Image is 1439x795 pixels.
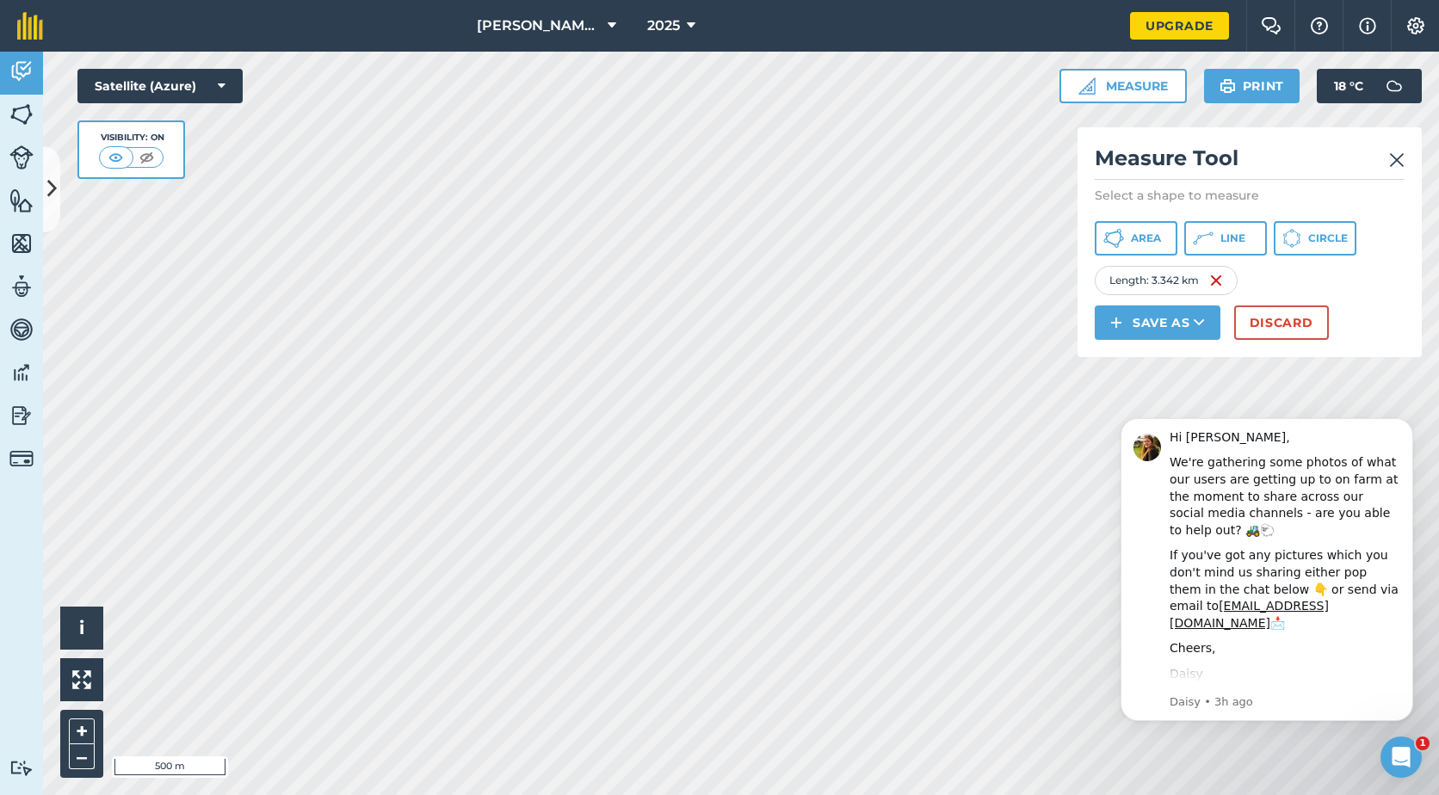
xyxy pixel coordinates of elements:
div: Visibility: On [99,131,164,145]
h2: Measure Tool [1095,145,1405,180]
img: svg+xml;base64,PHN2ZyB4bWxucz0iaHR0cDovL3d3dy53My5vcmcvMjAwMC9zdmciIHdpZHRoPSI1NiIgaGVpZ2h0PSI2MC... [9,231,34,256]
div: Length : 3.342 km [1095,266,1238,295]
img: Ruler icon [1078,77,1096,95]
img: svg+xml;base64,PD94bWwgdmVyc2lvbj0iMS4wIiBlbmNvZGluZz0idXRmLTgiPz4KPCEtLSBHZW5lcmF0b3I6IEFkb2JlIE... [9,317,34,342]
img: svg+xml;base64,PD94bWwgdmVyc2lvbj0iMS4wIiBlbmNvZGluZz0idXRmLTgiPz4KPCEtLSBHZW5lcmF0b3I6IEFkb2JlIE... [1377,69,1411,103]
button: i [60,607,103,650]
img: svg+xml;base64,PD94bWwgdmVyc2lvbj0iMS4wIiBlbmNvZGluZz0idXRmLTgiPz4KPCEtLSBHZW5lcmF0b3I6IEFkb2JlIE... [9,403,34,428]
img: svg+xml;base64,PD94bWwgdmVyc2lvbj0iMS4wIiBlbmNvZGluZz0idXRmLTgiPz4KPCEtLSBHZW5lcmF0b3I6IEFkb2JlIE... [9,760,34,776]
iframe: Intercom live chat [1380,736,1422,778]
img: svg+xml;base64,PD94bWwgdmVyc2lvbj0iMS4wIiBlbmNvZGluZz0idXRmLTgiPz4KPCEtLSBHZW5lcmF0b3I6IEFkb2JlIE... [9,145,34,169]
img: svg+xml;base64,PD94bWwgdmVyc2lvbj0iMS4wIiBlbmNvZGluZz0idXRmLTgiPz4KPCEtLSBHZW5lcmF0b3I6IEFkb2JlIE... [9,360,34,385]
img: Two speech bubbles overlapping with the left bubble in the forefront [1261,17,1282,34]
img: svg+xml;base64,PHN2ZyB4bWxucz0iaHR0cDovL3d3dy53My5vcmcvMjAwMC9zdmciIHdpZHRoPSIxNyIgaGVpZ2h0PSIxNy... [1359,15,1376,36]
button: – [69,744,95,769]
button: Area [1095,221,1177,256]
a: Upgrade [1130,12,1229,40]
button: Circle [1274,221,1356,256]
img: svg+xml;base64,PD94bWwgdmVyc2lvbj0iMS4wIiBlbmNvZGluZz0idXRmLTgiPz4KPCEtLSBHZW5lcmF0b3I6IEFkb2JlIE... [9,274,34,299]
p: Select a shape to measure [1095,187,1405,204]
span: Line [1220,231,1245,245]
span: 2025 [647,15,680,36]
button: Line [1184,221,1267,256]
span: i [79,617,84,638]
span: [PERSON_NAME] Farms [477,15,601,36]
img: svg+xml;base64,PHN2ZyB4bWxucz0iaHR0cDovL3d3dy53My5vcmcvMjAwMC9zdmciIHdpZHRoPSI1MCIgaGVpZ2h0PSI0MC... [105,149,127,166]
button: Save as [1095,305,1220,340]
img: svg+xml;base64,PHN2ZyB4bWxucz0iaHR0cDovL3d3dy53My5vcmcvMjAwMC9zdmciIHdpZHRoPSIxOSIgaGVpZ2h0PSIyNC... [1220,76,1236,96]
img: svg+xml;base64,PHN2ZyB4bWxucz0iaHR0cDovL3d3dy53My5vcmcvMjAwMC9zdmciIHdpZHRoPSI1MCIgaGVpZ2h0PSI0MC... [136,149,157,166]
img: svg+xml;base64,PHN2ZyB4bWxucz0iaHR0cDovL3d3dy53My5vcmcvMjAwMC9zdmciIHdpZHRoPSI1NiIgaGVpZ2h0PSI2MC... [9,102,34,127]
button: Satellite (Azure) [77,69,243,103]
span: 1 [1416,736,1430,750]
button: Measure [1059,69,1187,103]
button: 18 °C [1317,69,1422,103]
img: svg+xml;base64,PHN2ZyB4bWxucz0iaHR0cDovL3d3dy53My5vcmcvMjAwMC9zdmciIHdpZHRoPSIxNCIgaGVpZ2h0PSIyNC... [1110,312,1122,333]
img: fieldmargin Logo [17,12,43,40]
img: svg+xml;base64,PD94bWwgdmVyc2lvbj0iMS4wIiBlbmNvZGluZz0idXRmLTgiPz4KPCEtLSBHZW5lcmF0b3I6IEFkb2JlIE... [9,447,34,471]
button: Discard [1234,305,1329,340]
img: svg+xml;base64,PHN2ZyB4bWxucz0iaHR0cDovL3d3dy53My5vcmcvMjAwMC9zdmciIHdpZHRoPSIxNiIgaGVpZ2h0PSIyNC... [1209,270,1223,291]
img: svg+xml;base64,PHN2ZyB4bWxucz0iaHR0cDovL3d3dy53My5vcmcvMjAwMC9zdmciIHdpZHRoPSI1NiIgaGVpZ2h0PSI2MC... [9,188,34,213]
img: A question mark icon [1309,17,1330,34]
iframe: Intercom notifications message [1095,392,1439,749]
span: 18 ° C [1334,69,1363,103]
img: svg+xml;base64,PD94bWwgdmVyc2lvbj0iMS4wIiBlbmNvZGluZz0idXRmLTgiPz4KPCEtLSBHZW5lcmF0b3I6IEFkb2JlIE... [9,59,34,84]
button: + [69,718,95,744]
span: Area [1131,231,1161,245]
span: Circle [1308,231,1348,245]
img: Four arrows, one pointing top left, one top right, one bottom right and the last bottom left [72,670,91,689]
img: svg+xml;base64,PHN2ZyB4bWxucz0iaHR0cDovL3d3dy53My5vcmcvMjAwMC9zdmciIHdpZHRoPSIyMiIgaGVpZ2h0PSIzMC... [1389,150,1405,170]
button: Print [1204,69,1300,103]
img: A cog icon [1405,17,1426,34]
